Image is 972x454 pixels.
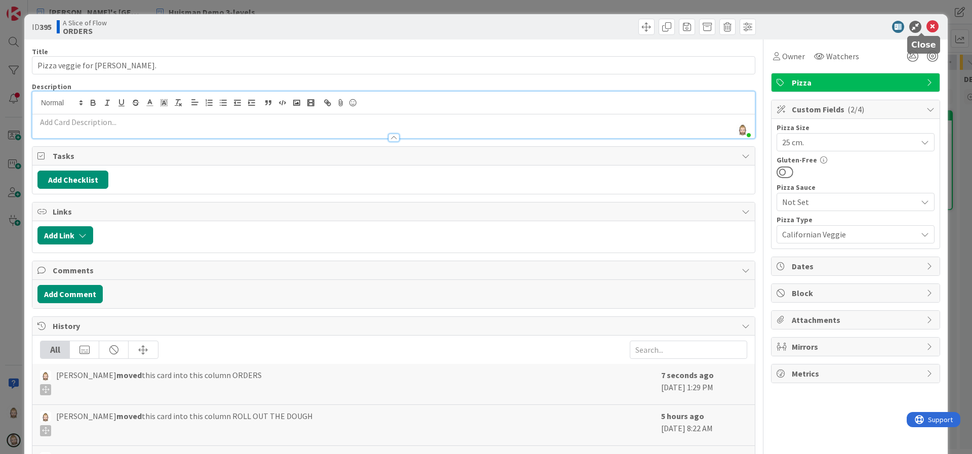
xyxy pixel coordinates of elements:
[777,124,935,131] div: Pizza Size
[32,82,71,91] span: Description
[630,341,747,359] input: Search...
[32,47,48,56] label: Title
[792,260,921,272] span: Dates
[661,370,714,380] b: 7 seconds ago
[792,314,921,326] span: Attachments
[792,103,921,115] span: Custom Fields
[37,226,93,244] button: Add Link
[32,56,755,74] input: type card name here...
[63,27,107,35] b: ORDERS
[21,2,46,14] span: Support
[53,150,737,162] span: Tasks
[661,410,747,440] div: [DATE] 8:22 AM
[53,320,737,332] span: History
[792,341,921,353] span: Mirrors
[39,22,52,32] b: 395
[56,410,313,436] span: [PERSON_NAME] this card into this column ROLL OUT THE DOUGH
[53,264,737,276] span: Comments
[661,369,747,399] div: [DATE] 1:29 PM
[782,50,805,62] span: Owner
[661,411,704,421] b: 5 hours ago
[777,216,935,223] div: Pizza Type
[40,341,70,358] div: All
[782,195,912,209] span: Not Set
[63,19,107,27] span: A Slice of Flow
[116,370,142,380] b: moved
[37,171,108,189] button: Add Checklist
[792,367,921,380] span: Metrics
[37,285,103,303] button: Add Comment
[40,411,51,422] img: Rv
[736,122,750,136] img: LaT3y7r22MuEzJAq8SoXmSHa1xSW2awU.png
[826,50,859,62] span: Watchers
[782,227,912,241] span: Californian Veggie
[792,287,921,299] span: Block
[777,156,935,163] div: Gluten-Free
[116,411,142,421] b: moved
[782,135,912,149] span: 25 cm.
[32,21,52,33] span: ID
[792,76,921,89] span: Pizza
[847,104,864,114] span: ( 2/4 )
[777,184,935,191] div: Pizza Sauce
[40,370,51,381] img: Rv
[911,40,936,50] h5: Close
[53,205,737,218] span: Links
[56,369,262,395] span: [PERSON_NAME] this card into this column ORDERS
